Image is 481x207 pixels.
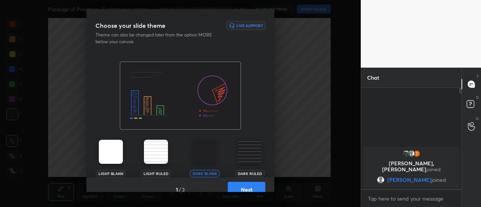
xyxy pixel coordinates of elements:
img: darkRuledTheme.359fb5fd.svg [238,140,262,164]
p: G [476,116,479,121]
span: joined [431,177,446,183]
div: Dark Blank [190,170,220,177]
p: D [476,95,479,100]
span: [PERSON_NAME] [387,177,431,183]
div: Light Ruled [141,170,171,177]
h6: Live Support [236,24,263,27]
img: thumbnail.jpg [402,150,410,157]
p: Chat [361,68,385,88]
h3: Choose your slide theme [95,21,165,30]
p: T [476,74,479,79]
img: darkTheme.aa1caeba.svg [193,140,217,164]
p: [PERSON_NAME], [PERSON_NAME] [368,160,455,172]
div: grid [361,145,461,189]
img: thumbnail.jpg [413,150,420,157]
button: Next [228,182,265,197]
img: darkThemeBanner.f801bae7.svg [120,62,241,130]
img: lightTheme.5bb83c5b.svg [99,140,123,164]
h4: 1 [176,186,178,193]
h4: 3 [182,186,185,193]
img: lightRuledTheme.002cd57a.svg [144,140,168,164]
div: Light Blank [96,170,126,177]
div: Dark Ruled [235,170,265,177]
img: default.png [377,176,384,184]
span: joined [426,166,441,173]
h4: / [179,186,181,193]
p: Theme can also be changed later from the option MORE below your canvas [95,32,217,45]
img: default.png [408,150,415,157]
